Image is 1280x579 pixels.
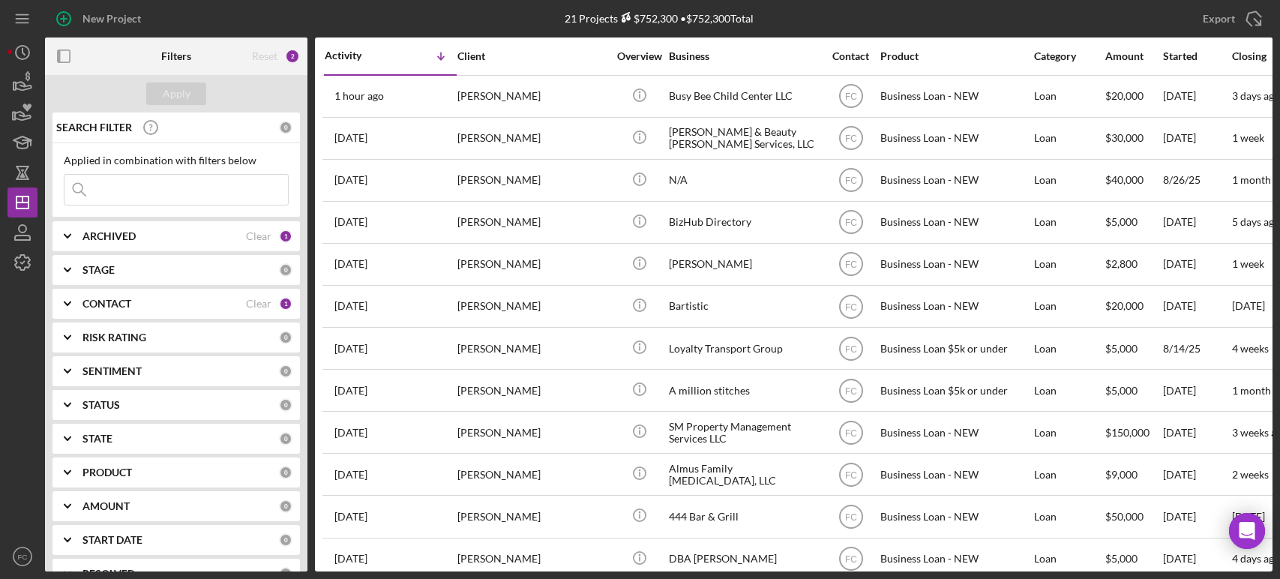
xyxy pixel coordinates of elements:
div: Export [1203,4,1235,34]
span: $5,000 [1105,384,1138,397]
div: [DATE] [1163,496,1231,536]
div: Clear [246,298,271,310]
div: SM Property Management Services LLC [669,412,819,452]
div: [DATE] [1163,539,1231,579]
div: Almus Family [MEDICAL_DATA], LLC [669,454,819,494]
div: Business Loan - NEW [880,496,1030,536]
div: 1 [279,297,292,310]
time: 2025-08-28 05:21 [334,216,367,228]
button: New Project [45,4,156,34]
span: $30,000 [1105,131,1144,144]
div: Business Loan - NEW [880,244,1030,284]
b: AMOUNT [82,500,130,512]
div: Started [1163,50,1231,62]
div: Loan [1034,160,1104,200]
time: 2025-08-21 17:38 [334,385,367,397]
time: 4 weeks [1232,342,1269,355]
button: FC [7,541,37,571]
div: Business Loan - NEW [880,539,1030,579]
time: 1 month [1232,384,1271,397]
div: [PERSON_NAME] [457,496,607,536]
span: $150,000 [1105,426,1150,439]
div: [PERSON_NAME] [457,539,607,579]
div: Clear [246,230,271,242]
text: FC [845,259,857,270]
div: 0 [279,466,292,479]
div: Amount [1105,50,1162,62]
div: Business Loan $5k or under [880,370,1030,410]
div: Business Loan - NEW [880,118,1030,158]
div: Business Loan - NEW [880,202,1030,242]
time: 2025-08-19 21:10 [334,553,367,565]
div: Business Loan - NEW [880,160,1030,200]
div: [DATE] [1163,286,1231,326]
div: 2 [285,49,300,64]
div: Overview [611,50,667,62]
text: FC [845,175,857,186]
button: Export [1188,4,1273,34]
text: FC [845,427,857,438]
div: [PERSON_NAME] [457,454,607,494]
text: FC [845,343,857,354]
div: [PERSON_NAME] [457,286,607,326]
div: [DATE] [1163,412,1231,452]
b: Filters [161,50,191,62]
span: $20,000 [1105,299,1144,312]
b: PRODUCT [82,466,132,478]
time: 1 month [1232,173,1271,186]
b: STAGE [82,264,115,276]
div: Loan [1034,454,1104,494]
span: $5,000 [1105,552,1138,565]
div: Business Loan - NEW [880,412,1030,452]
time: 2025-09-03 14:49 [334,90,384,102]
div: Loan [1034,539,1104,579]
div: N/A [669,160,819,200]
time: 1 week [1232,131,1264,144]
span: $40,000 [1105,173,1144,186]
div: Bartistic [669,286,819,326]
time: 2025-08-19 23:31 [334,511,367,523]
div: 0 [279,331,292,344]
b: CONTACT [82,298,131,310]
div: Business [669,50,819,62]
div: [DATE] [1163,76,1231,116]
div: Loan [1034,244,1104,284]
div: Business Loan - NEW [880,286,1030,326]
span: $9,000 [1105,468,1138,481]
b: STATE [82,433,112,445]
span: $5,000 [1105,215,1138,228]
text: FC [845,512,857,523]
div: [PERSON_NAME] [669,244,819,284]
button: Apply [146,82,206,105]
div: [PERSON_NAME] [457,370,607,410]
div: [DATE] [1163,370,1231,410]
div: Client [457,50,607,62]
div: Loan [1034,118,1104,158]
div: Applied in combination with filters below [64,154,289,166]
div: DBA [PERSON_NAME] [669,539,819,579]
div: Category [1034,50,1104,62]
div: 8/14/25 [1163,328,1231,368]
b: STATUS [82,399,120,411]
div: 0 [279,364,292,378]
div: New Project [82,4,141,34]
div: Open Intercom Messenger [1229,513,1265,549]
span: $50,000 [1105,510,1144,523]
div: Loyalty Transport Group [669,328,819,368]
time: 2025-08-20 16:03 [334,469,367,481]
time: 2025-08-26 20:00 [334,300,367,312]
div: Business Loan - NEW [880,454,1030,494]
time: 2 weeks [1232,468,1269,481]
time: [DATE] [1232,510,1265,523]
time: [DATE] [1232,299,1265,312]
div: Loan [1034,328,1104,368]
div: Business Loan $5k or under [880,328,1030,368]
div: 8/26/25 [1163,160,1231,200]
b: SENTIMENT [82,365,142,377]
div: [PERSON_NAME] [457,412,607,452]
div: Apply [163,82,190,105]
time: 2025-08-26 21:55 [334,258,367,270]
div: [PERSON_NAME] [457,76,607,116]
div: 0 [279,432,292,445]
text: FC [845,301,857,312]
